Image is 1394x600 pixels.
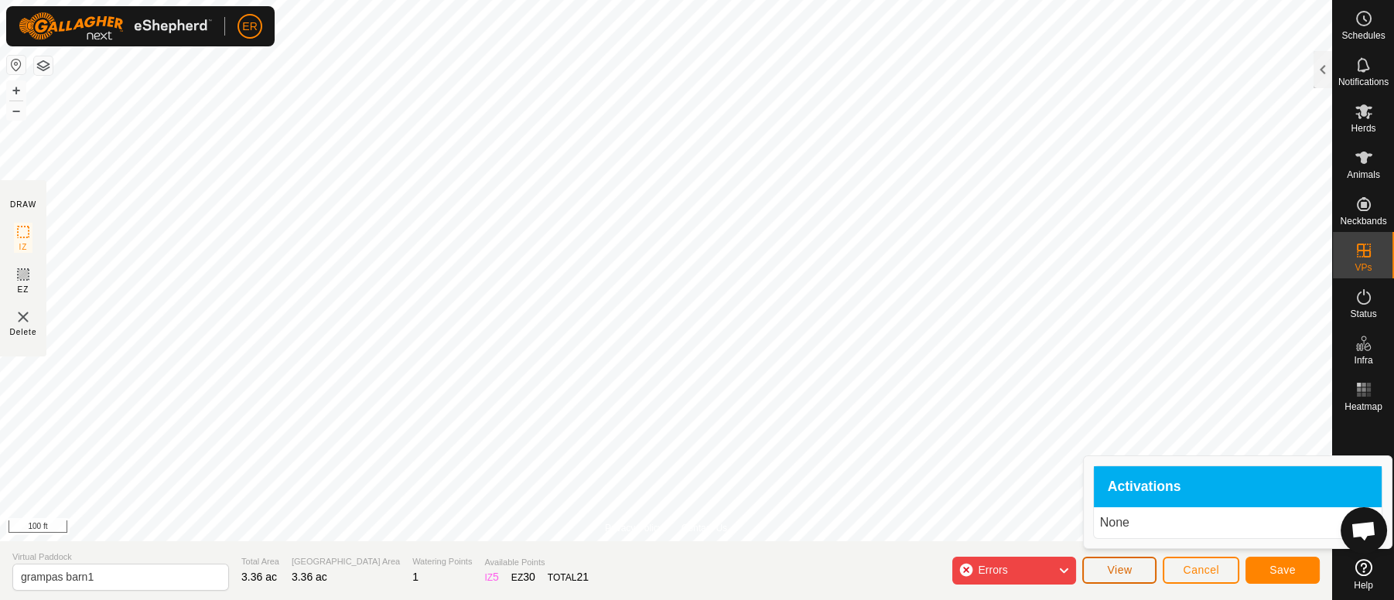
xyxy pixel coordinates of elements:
span: Schedules [1341,31,1385,40]
div: IZ [484,569,498,585]
span: 30 [523,571,535,583]
a: Contact Us [682,521,727,535]
div: TOTAL [548,569,589,585]
span: Neckbands [1340,216,1386,226]
span: IZ [19,241,28,253]
img: Gallagher Logo [19,12,212,40]
span: Notifications [1338,77,1389,87]
span: 1 [412,571,419,583]
span: VPs [1355,263,1372,272]
span: Total Area [241,555,279,568]
span: Infra [1354,356,1372,365]
div: DRAW [10,199,36,210]
span: Watering Points [412,555,472,568]
button: – [7,101,26,120]
a: Privacy Policy [605,521,663,535]
button: Map Layers [34,56,53,75]
span: Errors [978,564,1007,576]
p: None [1100,513,1375,532]
span: Heatmap [1344,402,1382,411]
div: EZ [511,569,535,585]
span: 3.36 ac [241,571,277,583]
button: View [1082,557,1157,584]
span: Activations [1108,480,1181,494]
span: Status [1350,309,1376,319]
span: 21 [576,571,589,583]
span: Animals [1347,170,1380,179]
span: ER [242,19,257,35]
span: Available Points [484,556,589,569]
span: Herds [1351,124,1375,133]
span: Save [1269,564,1296,576]
span: Cancel [1183,564,1219,576]
span: Help [1354,581,1373,590]
span: Virtual Paddock [12,551,229,564]
button: Save [1245,557,1320,584]
span: EZ [18,284,29,295]
a: Help [1333,553,1394,596]
span: 3.36 ac [292,571,327,583]
span: View [1107,564,1132,576]
a: Open chat [1341,507,1387,554]
button: + [7,81,26,100]
span: 5 [493,571,499,583]
button: Reset Map [7,56,26,74]
img: VP [14,308,32,326]
span: [GEOGRAPHIC_DATA] Area [292,555,400,568]
span: Delete [10,326,37,338]
button: Cancel [1163,557,1239,584]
